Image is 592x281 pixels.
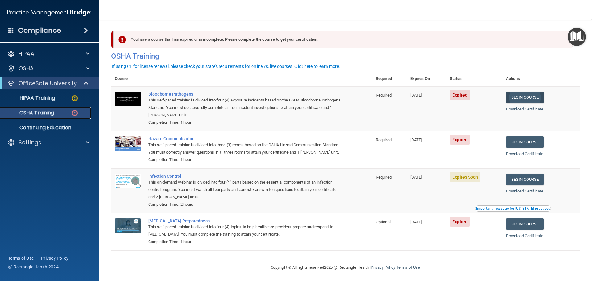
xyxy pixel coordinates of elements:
p: Settings [18,139,41,146]
a: Download Certificate [506,189,543,193]
a: Begin Course [506,92,544,103]
div: This self-paced training is divided into four (4) topics to help healthcare providers prepare and... [148,223,341,238]
span: Expired [450,217,470,227]
div: This self-paced training is divided into four (4) exposure incidents based on the OSHA Bloodborne... [148,97,341,119]
a: Settings [7,139,90,146]
span: [DATE] [410,138,422,142]
a: OSHA [7,65,90,72]
span: Required [376,138,392,142]
th: Expires On [407,71,446,86]
a: Begin Course [506,174,544,185]
button: Open Resource Center [568,28,586,46]
a: Hazard Communication [148,136,341,141]
div: This self-paced training is divided into three (3) rooms based on the OSHA Hazard Communication S... [148,141,341,156]
div: Completion Time: 1 hour [148,238,341,246]
span: [DATE] [410,93,422,97]
div: Copyright © All rights reserved 2025 @ Rectangle Health | | [233,258,458,277]
th: Course [111,71,145,86]
div: If using CE for license renewal, please check your state's requirements for online vs. live cours... [112,64,340,68]
img: exclamation-circle-solid-danger.72ef9ffc.png [118,36,126,43]
p: OfficeSafe University [18,80,77,87]
iframe: Drift Widget Chat Controller [561,238,585,262]
a: OfficeSafe University [7,80,89,87]
div: Completion Time: 1 hour [148,119,341,126]
th: Actions [502,71,580,86]
p: OSHA [18,65,34,72]
a: Privacy Policy [41,255,69,261]
th: Status [446,71,502,86]
span: Required [376,175,392,180]
a: Bloodborne Pathogens [148,92,341,97]
img: danger-circle.6113f641.png [71,109,79,117]
a: Begin Course [506,136,544,148]
a: Terms of Use [396,265,420,270]
a: Download Certificate [506,233,543,238]
h4: Compliance [18,26,61,35]
div: You have a course that has expired or is incomplete. Please complete the course to get your certi... [113,31,573,48]
a: Download Certificate [506,107,543,111]
span: [DATE] [410,175,422,180]
a: Infection Control [148,174,341,179]
span: [DATE] [410,220,422,224]
a: Privacy Policy [371,265,395,270]
img: warning-circle.0cc9ac19.png [71,94,79,102]
th: Required [372,71,407,86]
div: Completion Time: 1 hour [148,156,341,163]
button: Read this if you are a dental practitioner in the state of CA [475,205,551,212]
div: Completion Time: 2 hours [148,201,341,208]
h4: OSHA Training [111,52,580,60]
span: Expires Soon [450,172,480,182]
div: This on-demand webinar is divided into four (4) parts based on the essential components of an inf... [148,179,341,201]
p: HIPAA [18,50,34,57]
span: Optional [376,220,391,224]
span: Expired [450,90,470,100]
a: [MEDICAL_DATA] Preparedness [148,218,341,223]
a: Begin Course [506,218,544,230]
a: Download Certificate [506,151,543,156]
div: Important message for [US_STATE] practices [476,207,550,210]
a: HIPAA [7,50,90,57]
p: OSHA Training [4,110,54,116]
p: Continuing Education [4,125,88,131]
img: PMB logo [7,6,91,19]
span: Ⓒ Rectangle Health 2024 [8,264,59,270]
span: Expired [450,135,470,145]
a: Terms of Use [8,255,34,261]
span: Required [376,93,392,97]
p: HIPAA Training [4,95,55,101]
button: If using CE for license renewal, please check your state's requirements for online vs. live cours... [111,63,341,69]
